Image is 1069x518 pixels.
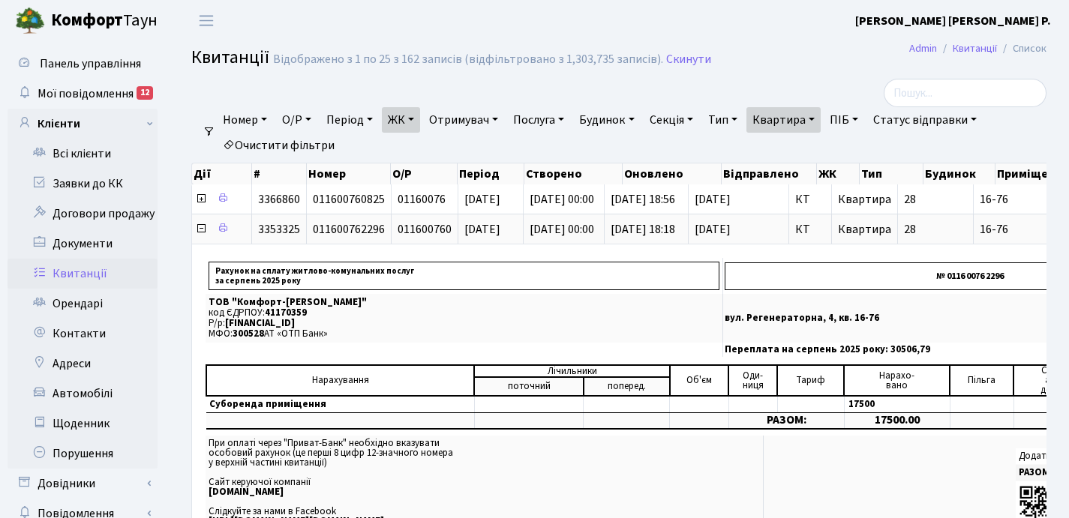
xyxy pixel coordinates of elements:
[855,12,1051,30] a: [PERSON_NAME] [PERSON_NAME] Р.
[8,379,158,409] a: Автомобілі
[474,377,584,396] td: поточний
[507,107,570,133] a: Послуга
[276,107,317,133] a: О/Р
[137,86,153,100] div: 12
[666,52,711,67] a: Скинути
[844,413,950,429] td: 17500.00
[313,191,385,208] span: 011600760825
[209,485,284,499] b: [DOMAIN_NAME]
[192,163,252,184] th: Дії
[38,85,134,102] span: Мої повідомлення
[8,469,158,499] a: Довідники
[611,191,675,208] span: [DATE] 18:56
[8,49,158,79] a: Панель управління
[887,33,1069,64] nav: breadcrumb
[8,259,158,289] a: Квитанції
[206,365,474,396] td: Нарахування
[980,223,1064,235] span: 16-76
[644,107,699,133] a: Секція
[904,221,916,238] span: 28
[8,169,158,199] a: Заявки до КК
[273,52,663,67] div: Відображено з 1 по 25 з 162 записів (відфільтровано з 1,303,735 записів).
[188,8,225,33] button: Переключити навігацію
[209,329,719,339] p: МФО: АТ «ОТП Банк»
[258,191,300,208] span: 3366860
[623,163,722,184] th: Оновлено
[8,229,158,259] a: Документи
[695,193,782,205] span: [DATE]
[817,163,860,184] th: ЖК
[474,365,670,377] td: Лічильники
[8,139,158,169] a: Всі клієнти
[530,221,594,238] span: [DATE] 00:00
[860,163,923,184] th: Тип
[8,409,158,439] a: Щоденник
[40,55,141,72] span: Панель управління
[702,107,743,133] a: Тип
[252,163,307,184] th: #
[695,223,782,235] span: [DATE]
[191,44,269,70] span: Квитанції
[777,365,844,396] td: Тариф
[8,199,158,229] a: Договори продажу
[8,349,158,379] a: Адреси
[855,13,1051,29] b: [PERSON_NAME] [PERSON_NAME] Р.
[307,163,391,184] th: Номер
[265,306,307,319] span: 41170359
[530,191,594,208] span: [DATE] 00:00
[209,298,719,307] p: ТОВ "Комфорт-[PERSON_NAME]"
[209,262,719,290] p: Рахунок на сплату житлово-комунальних послуг за серпень 2025 року
[209,308,719,318] p: код ЄДРПОУ:
[258,221,300,238] span: 3353325
[8,79,158,109] a: Мої повідомлення12
[217,133,341,158] a: Очистити фільтри
[722,163,818,184] th: Відправлено
[423,107,504,133] a: Отримувач
[909,40,937,56] a: Admin
[950,365,1013,396] td: Пільга
[844,365,950,396] td: Нарахо- вано
[923,163,995,184] th: Будинок
[225,316,295,330] span: [FINANCIAL_ID]
[584,377,670,396] td: поперед.
[8,319,158,349] a: Контакти
[206,396,474,413] td: Суборенда приміщення
[838,191,891,208] span: Квартира
[8,289,158,319] a: Орендарі
[884,79,1046,107] input: Пошук...
[209,319,719,328] p: Р/р:
[398,221,452,238] span: 011600760
[464,221,500,238] span: [DATE]
[953,40,997,56] a: Квитанції
[51,8,158,34] span: Таун
[8,439,158,469] a: Порушення
[824,107,864,133] a: ПІБ
[464,191,500,208] span: [DATE]
[382,107,420,133] a: ЖК
[670,365,728,396] td: Об'єм
[233,327,264,340] span: 300528
[51,8,123,32] b: Комфорт
[904,191,916,208] span: 28
[728,365,777,396] td: Оди- ниця
[313,221,385,238] span: 011600762296
[217,107,273,133] a: Номер
[8,109,158,139] a: Клієнти
[524,163,623,184] th: Створено
[997,40,1046,57] li: Список
[746,107,821,133] a: Квартира
[391,163,458,184] th: О/Р
[838,221,891,238] span: Квартира
[458,163,524,184] th: Період
[573,107,640,133] a: Будинок
[795,193,825,205] span: КТ
[398,191,446,208] span: 01160076
[867,107,983,133] a: Статус відправки
[980,193,1064,205] span: 16-76
[844,396,950,413] td: 17500
[611,221,675,238] span: [DATE] 18:18
[728,413,844,429] td: РАЗОМ:
[795,223,825,235] span: КТ
[15,6,45,36] img: logo.png
[320,107,379,133] a: Період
